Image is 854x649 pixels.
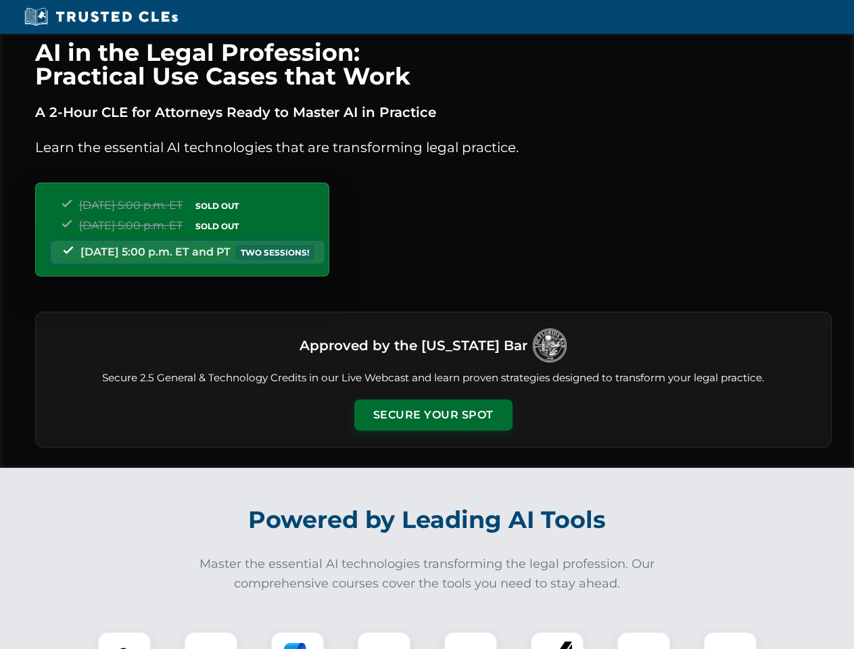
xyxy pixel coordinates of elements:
span: [DATE] 5:00 p.m. ET [79,219,183,232]
h2: Powered by Leading AI Tools [53,496,802,544]
h1: AI in the Legal Profession: Practical Use Cases that Work [35,41,832,88]
p: Master the essential AI technologies transforming the legal profession. Our comprehensive courses... [191,554,664,594]
p: A 2-Hour CLE for Attorneys Ready to Master AI in Practice [35,101,832,123]
button: Secure Your Spot [354,400,513,431]
img: Trusted CLEs [20,7,182,27]
span: [DATE] 5:00 p.m. ET [79,199,183,212]
img: Logo [533,329,567,362]
p: Learn the essential AI technologies that are transforming legal practice. [35,137,832,158]
p: Secure 2.5 General & Technology Credits in our Live Webcast and learn proven strategies designed ... [52,370,815,386]
span: SOLD OUT [191,199,243,213]
h3: Approved by the [US_STATE] Bar [300,333,527,358]
span: SOLD OUT [191,219,243,233]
